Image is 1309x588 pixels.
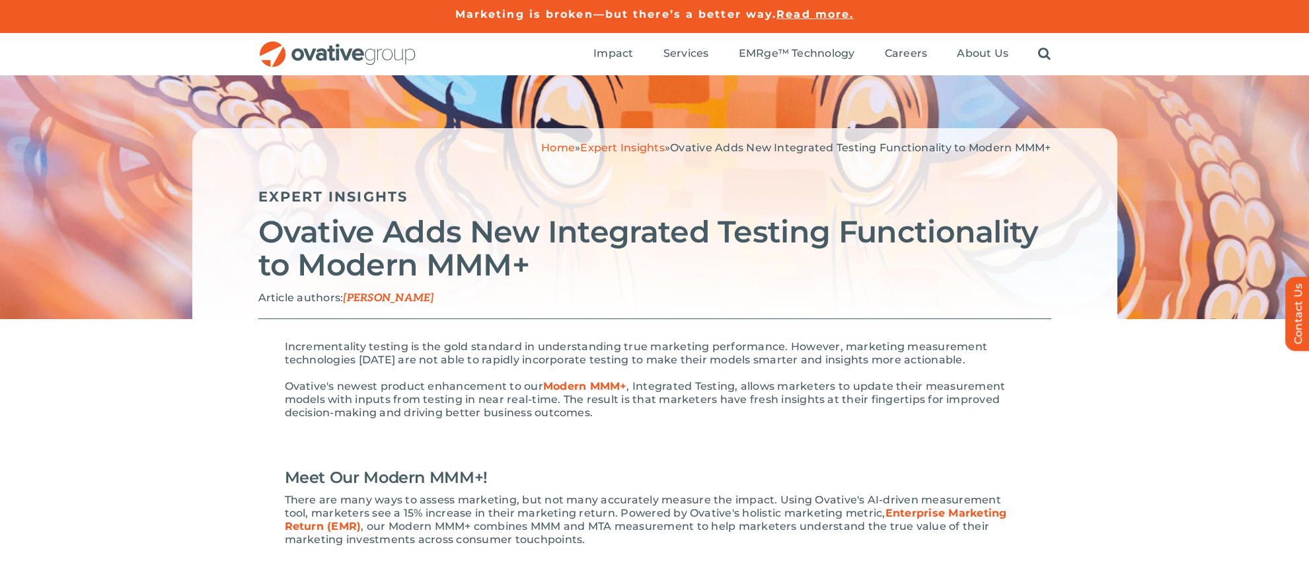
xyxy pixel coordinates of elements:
[285,380,1025,420] p: Ovative's newest product enhancement to our , Integrated Testing, allows marketers to update thei...
[739,47,855,60] span: EMRge™ Technology
[885,47,928,61] a: Careers
[580,141,665,154] a: Expert Insights
[670,141,1051,154] span: Ovative Adds New Integrated Testing Functionality to Modern MMM+
[258,291,1051,305] p: Article authors:
[957,47,1008,61] a: About Us
[593,47,633,61] a: Impact
[885,47,928,60] span: Careers
[541,141,575,154] a: Home
[455,8,777,20] a: Marketing is broken—but there’s a better way.
[543,380,627,392] a: Modern MMM+
[258,40,417,52] a: OG_Full_horizontal_RGB
[285,494,1007,546] span: There are many ways to assess marketing, but not many accurately measure the impact. Using Ovativ...
[957,47,1008,60] span: About Us
[258,188,408,205] a: Expert Insights
[285,462,1025,494] h2: Meet Our Modern MMM+!
[776,8,854,20] a: Read more.
[593,47,633,60] span: Impact
[258,215,1051,281] h2: Ovative Adds New Integrated Testing Functionality to Modern MMM+
[343,292,433,305] span: [PERSON_NAME]
[541,141,1051,154] span: » »
[663,47,709,61] a: Services
[285,507,1007,533] a: Enterprise Marketing Return (EMR)
[739,47,855,61] a: EMRge™ Technology
[663,47,709,60] span: Services
[1038,47,1051,61] a: Search
[593,33,1051,75] nav: Menu
[285,340,1025,367] p: Incrementality testing is the gold standard in understanding true marketing performance. However,...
